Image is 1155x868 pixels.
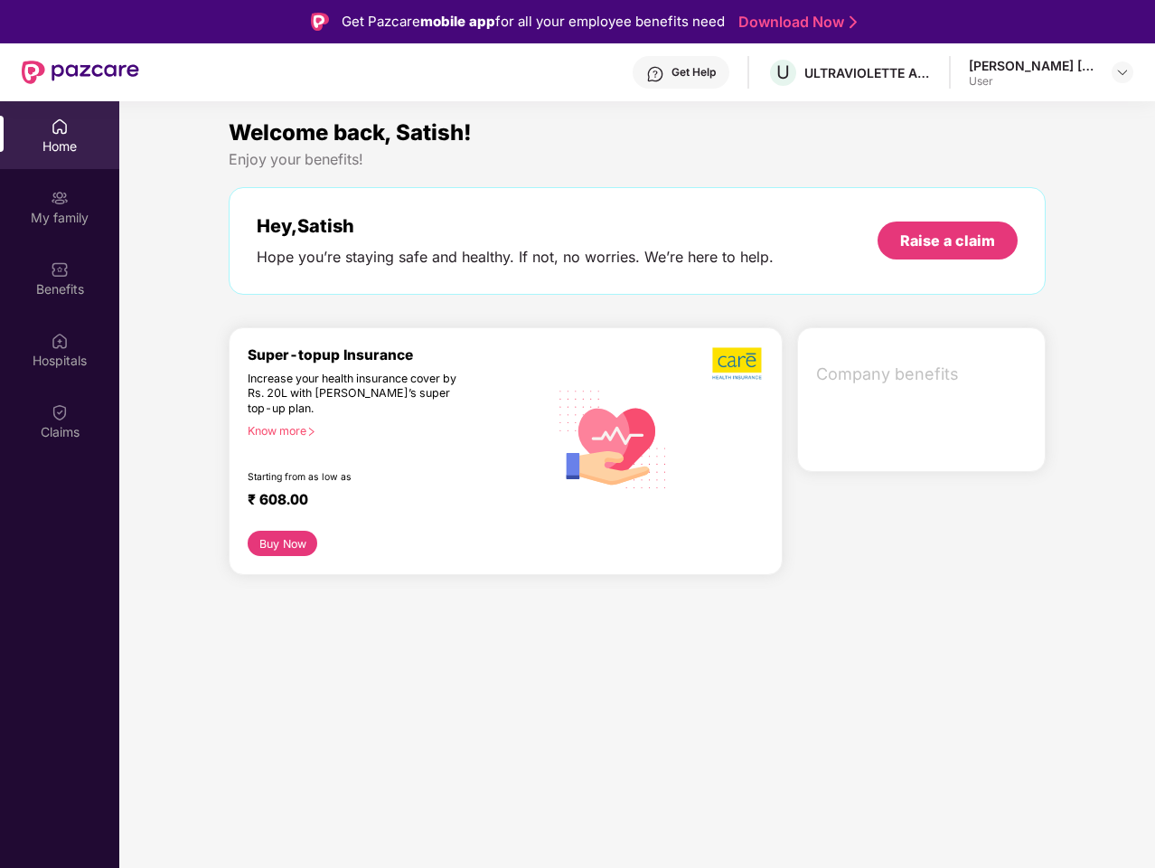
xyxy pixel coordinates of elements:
[306,427,316,437] span: right
[229,119,472,146] span: Welcome back, Satish!
[420,13,495,30] strong: mobile app
[311,13,329,31] img: Logo
[816,362,1030,387] span: Company benefits
[804,64,931,81] div: ULTRAVIOLETTE AUTOMOTIVE PRIVATE LIMITED
[900,231,995,250] div: Raise a claim
[248,471,472,484] div: Starting from as low as
[738,13,851,32] a: Download Now
[712,346,764,381] img: b5dec4f62d2307b9de63beb79f102df3.png
[248,491,531,513] div: ₹ 608.00
[850,13,857,32] img: Stroke
[1115,65,1130,80] img: svg+xml;base64,PHN2ZyBpZD0iRHJvcGRvd24tMzJ4MzIiIHhtbG5zPSJodHRwOi8vd3d3LnczLm9yZy8yMDAwL3N2ZyIgd2...
[51,332,69,350] img: svg+xml;base64,PHN2ZyBpZD0iSG9zcGl0YWxzIiB4bWxucz0iaHR0cDovL3d3dy53My5vcmcvMjAwMC9zdmciIHdpZHRoPS...
[671,65,716,80] div: Get Help
[51,189,69,207] img: svg+xml;base64,PHN2ZyB3aWR0aD0iMjAiIGhlaWdodD0iMjAiIHZpZXdCb3g9IjAgMCAyMCAyMCIgZmlsbD0ibm9uZSIgeG...
[248,372,471,417] div: Increase your health insurance cover by Rs. 20L with [PERSON_NAME]’s super top-up plan.
[51,118,69,136] img: svg+xml;base64,PHN2ZyBpZD0iSG9tZSIgeG1sbnM9Imh0dHA6Ly93d3cudzMub3JnLzIwMDAvc3ZnIiB3aWR0aD0iMjAiIG...
[805,351,1045,398] div: Company benefits
[22,61,139,84] img: New Pazcare Logo
[646,65,664,83] img: svg+xml;base64,PHN2ZyBpZD0iSGVscC0zMngzMiIgeG1sbnM9Imh0dHA6Ly93d3cudzMub3JnLzIwMDAvc3ZnIiB3aWR0aD...
[51,403,69,421] img: svg+xml;base64,PHN2ZyBpZD0iQ2xhaW0iIHhtbG5zPSJodHRwOi8vd3d3LnczLm9yZy8yMDAwL3N2ZyIgd2lkdGg9IjIwIi...
[248,531,317,556] button: Buy Now
[257,215,774,237] div: Hey, Satish
[51,260,69,278] img: svg+xml;base64,PHN2ZyBpZD0iQmVuZWZpdHMiIHhtbG5zPSJodHRwOi8vd3d3LnczLm9yZy8yMDAwL3N2ZyIgd2lkdGg9Ij...
[248,346,549,363] div: Super-topup Insurance
[257,248,774,267] div: Hope you’re staying safe and healthy. If not, no worries. We’re here to help.
[776,61,790,83] span: U
[969,57,1095,74] div: [PERSON_NAME] [PERSON_NAME]
[248,424,538,437] div: Know more
[969,74,1095,89] div: User
[549,373,678,504] img: svg+xml;base64,PHN2ZyB4bWxucz0iaHR0cDovL3d3dy53My5vcmcvMjAwMC9zdmciIHhtbG5zOnhsaW5rPSJodHRwOi8vd3...
[342,11,725,33] div: Get Pazcare for all your employee benefits need
[229,150,1046,169] div: Enjoy your benefits!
